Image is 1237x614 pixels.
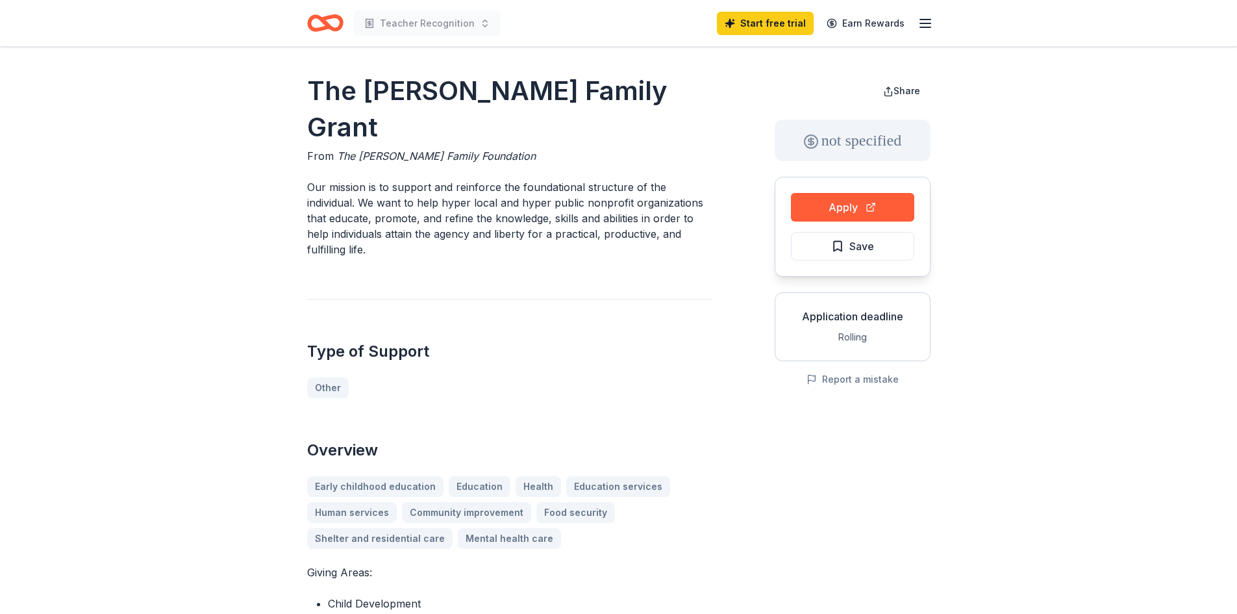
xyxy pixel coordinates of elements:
[873,78,931,104] button: Share
[307,73,712,146] h1: The [PERSON_NAME] Family Grant
[307,148,712,164] div: From
[806,372,899,387] button: Report a mistake
[328,596,712,611] li: Child Development
[307,565,712,580] p: Giving Areas:
[786,309,919,324] div: Application deadline
[717,12,814,35] a: Start free trial
[786,329,919,345] div: Rolling
[337,149,536,162] span: The [PERSON_NAME] Family Foundation
[380,16,475,31] span: Teacher Recognition
[791,232,914,261] button: Save
[307,8,344,38] a: Home
[307,179,712,257] p: Our mission is to support and reinforce the foundational structure of the individual. We want to ...
[819,12,912,35] a: Earn Rewards
[307,377,349,398] a: Other
[849,238,874,255] span: Save
[307,341,712,362] h2: Type of Support
[791,193,914,222] button: Apply
[354,10,501,36] button: Teacher Recognition
[775,120,931,161] div: not specified
[893,85,920,96] span: Share
[307,440,712,461] h2: Overview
